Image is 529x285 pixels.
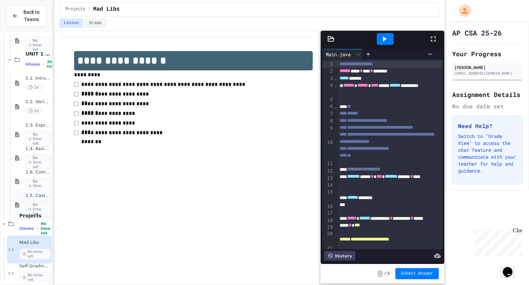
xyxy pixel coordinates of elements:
h1: AP CSA 25-26 [452,28,502,38]
p: Switch to "Grade View" to access the chat feature and communicate with your teacher for help and ... [458,133,517,174]
button: Back to Teams [6,5,46,27]
span: 1.3. Expressions and Output [New] [25,122,51,128]
span: Mad Libs [93,5,120,13]
div: 4 [322,82,334,97]
div: Main.java [322,49,363,59]
button: Submit Answer [395,268,439,279]
span: Projects [19,213,51,219]
div: 2 [322,68,334,75]
h2: Your Progress [452,49,523,59]
span: Mad Libs [19,240,51,246]
div: No due date set [452,102,523,110]
span: Fold line [334,76,337,81]
button: Grade [85,19,106,28]
span: No time set [25,131,51,147]
span: • [37,226,38,231]
span: / [384,271,387,276]
span: No time set [19,248,51,259]
div: [EMAIL_ADDRESS][DOMAIN_NAME] [454,71,521,76]
h2: Assignment Details [452,90,523,99]
div: 10 [322,139,334,160]
span: 2h total [47,60,57,69]
span: Fold line [334,104,337,109]
div: 13 [322,175,334,182]
div: 12 [322,168,334,175]
div: [PERSON_NAME] [454,64,521,70]
div: 3 [322,75,334,82]
span: • [43,61,44,67]
div: Chat with us now!Close [3,3,48,44]
span: 1.2. Variables and Data Types [25,99,51,105]
div: 6 [322,103,334,110]
div: 17 [322,210,334,217]
span: Projects [65,7,85,12]
div: 7 [322,110,334,118]
span: - [377,270,383,277]
div: 5 [322,97,334,104]
div: 20 [322,230,334,245]
div: 11 [322,160,334,168]
span: Self-Grading Survey [19,263,51,269]
div: 9 [322,125,334,139]
span: Fold line [334,82,337,88]
div: History [324,251,355,261]
span: 1h [25,84,42,91]
div: 1 [322,61,334,68]
span: No time set [25,37,51,53]
span: 1.1. Introduction to Algorithms, Programming, and Compilers [25,76,51,81]
span: No time set [25,155,51,170]
span: 6 items [25,62,40,67]
span: 2 items [19,226,34,231]
span: 1.4. Assignment and Input [25,146,51,152]
span: No time set [19,272,51,283]
div: 16 [322,203,334,210]
span: 1h [25,108,42,114]
div: 8 [322,118,334,125]
div: 15 [322,189,334,203]
span: / [88,7,90,12]
iframe: chat widget [472,227,522,257]
div: 21 [322,245,334,252]
h3: Need Help? [458,122,517,130]
span: 1 [387,271,390,276]
div: Main.java [322,51,354,58]
span: No time set [25,178,51,194]
div: 14 [322,182,334,189]
div: 19 [322,224,334,231]
span: Back to Teams [22,9,41,23]
span: No time set [41,222,51,235]
span: UNIT 1 HOMEWORK (DUE BEFORE UNIT 1 TEST) [25,51,51,57]
iframe: chat widget [500,257,522,278]
span: 1.5. Casting and Ranges of Values [25,193,51,199]
button: Lesson [60,19,83,28]
div: 18 [322,217,334,224]
span: 1.6. Compound Assignment Operators [25,169,51,175]
div: My Account [452,3,473,19]
span: No time set [25,202,51,217]
span: Submit Answer [401,271,433,276]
